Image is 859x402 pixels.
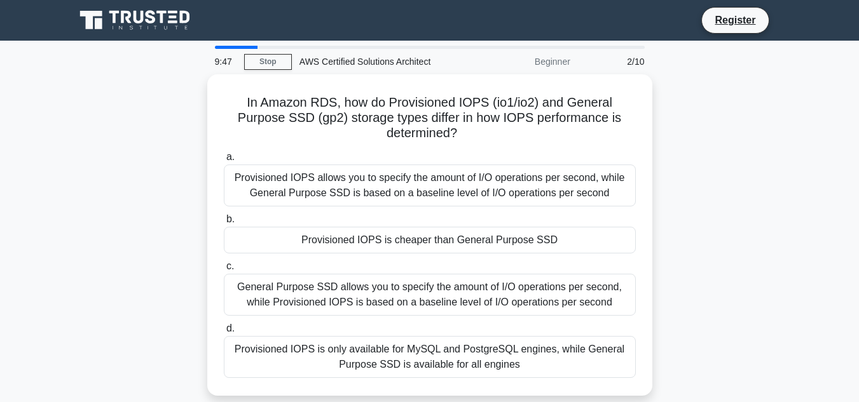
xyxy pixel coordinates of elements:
div: 2/10 [578,49,652,74]
h5: In Amazon RDS, how do Provisioned IOPS (io1/io2) and General Purpose SSD (gp2) storage types diff... [223,95,637,142]
div: General Purpose SSD allows you to specify the amount of I/O operations per second, while Provisio... [224,274,636,316]
div: AWS Certified Solutions Architect [292,49,467,74]
span: b. [226,213,235,224]
span: c. [226,260,234,271]
span: d. [226,323,235,333]
a: Register [707,12,763,28]
span: a. [226,151,235,162]
div: Provisioned IOPS allows you to specify the amount of I/O operations per second, while General Pur... [224,164,636,206]
a: Stop [244,54,292,70]
div: Beginner [467,49,578,74]
div: 9:47 [207,49,244,74]
div: Provisioned IOPS is cheaper than General Purpose SSD [224,227,636,253]
div: Provisioned IOPS is only available for MySQL and PostgreSQL engines, while General Purpose SSD is... [224,336,636,378]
